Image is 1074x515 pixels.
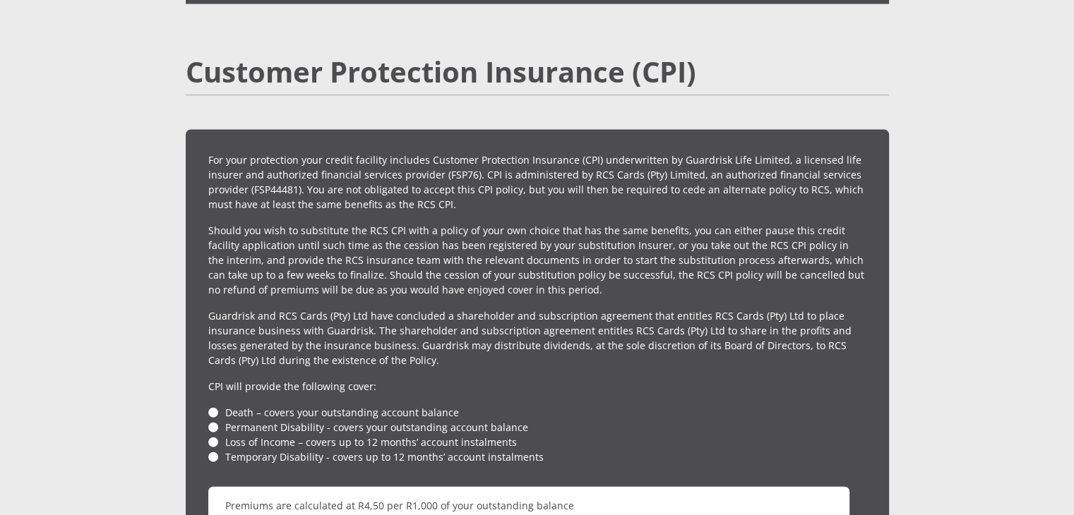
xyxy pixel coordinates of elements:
li: Loss of Income – covers up to 12 months’ account instalments [208,435,866,449]
h2: Customer Protection Insurance (CPI) [186,55,889,89]
p: CPI will provide the following cover: [208,379,866,394]
li: Temporary Disability - covers up to 12 months’ account instalments [208,449,866,464]
p: For your protection your credit facility includes Customer Protection Insurance (CPI) underwritte... [208,152,866,212]
p: Guardrisk and RCS Cards (Pty) Ltd have concluded a shareholder and subscription agreement that en... [208,308,866,368]
p: Should you wish to substitute the RCS CPI with a policy of your own choice that has the same bene... [208,223,866,297]
li: Permanent Disability - covers your outstanding account balance [208,420,866,435]
li: Death – covers your outstanding account balance [208,405,866,420]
